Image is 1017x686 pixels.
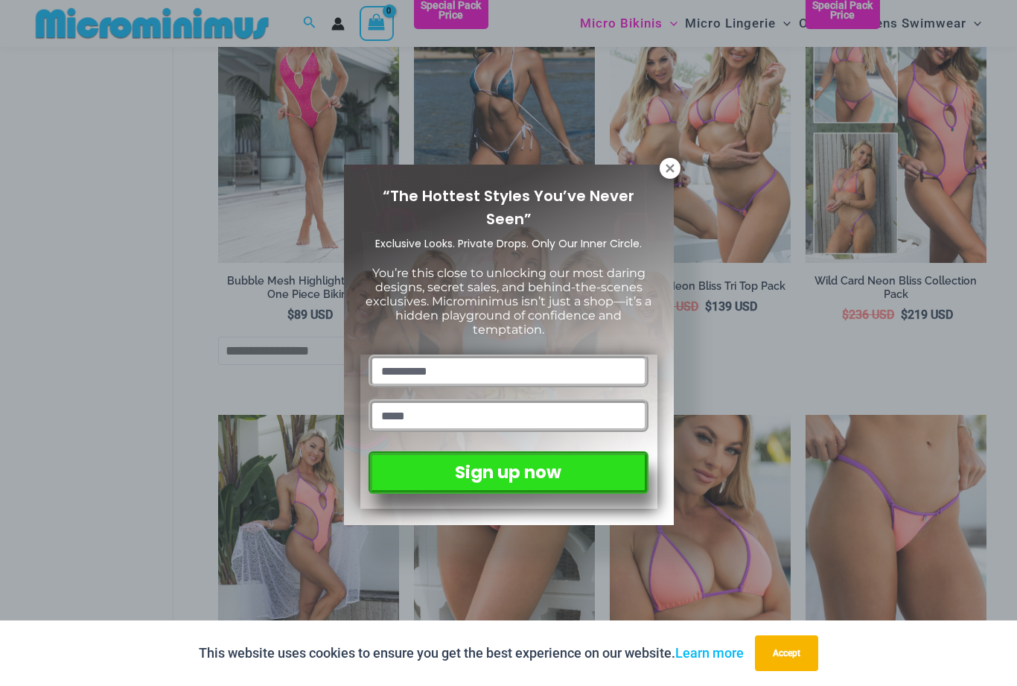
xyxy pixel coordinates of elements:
span: “The Hottest Styles You’ve Never Seen” [383,185,634,229]
span: Exclusive Looks. Private Drops. Only Our Inner Circle. [375,236,642,251]
p: This website uses cookies to ensure you get the best experience on our website. [199,642,744,664]
span: You’re this close to unlocking our most daring designs, secret sales, and behind-the-scenes exclu... [366,266,651,337]
button: Close [660,158,680,179]
button: Sign up now [369,451,648,494]
a: Learn more [675,645,744,661]
button: Accept [755,635,818,671]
